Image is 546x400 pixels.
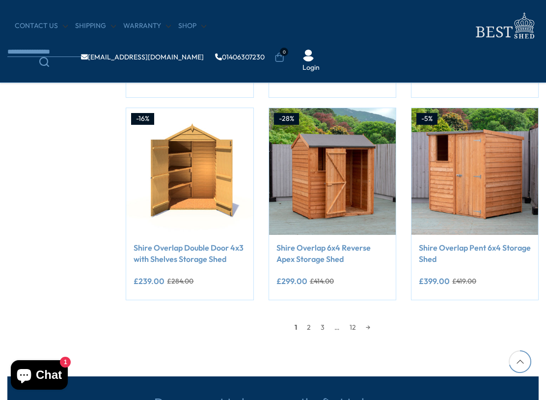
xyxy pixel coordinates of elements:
div: -5% [416,113,437,125]
a: Shire Overlap Double Door 4x3 with Shelves Storage Shed [134,242,246,264]
span: … [329,320,345,335]
del: £414.00 [310,278,334,285]
a: 0 [274,53,284,62]
a: Shire Overlap 6x4 Reverse Apex Storage Shed [276,242,388,264]
ins: £239.00 [134,277,164,285]
a: Shire Overlap Pent 6x4 Storage Shed [419,242,531,264]
ins: £299.00 [276,277,307,285]
a: → [361,320,375,335]
a: Login [302,63,320,73]
a: CONTACT US [15,21,68,31]
a: 01406307230 [215,54,265,60]
img: Shire Overlap Pent 6x4 Storage Shed - Best Shed [411,108,538,235]
span: 0 [280,48,288,56]
ins: £399.00 [419,277,450,285]
img: Shire Overlap Double Door 4x3 with Shelves Storage Shed - Best Shed [126,108,253,235]
del: £419.00 [452,278,476,285]
del: £284.00 [167,278,193,285]
a: 3 [316,320,329,335]
a: Search [7,57,81,67]
inbox-online-store-chat: Shopify online store chat [8,360,71,392]
a: 2 [302,320,316,335]
a: Warranty [123,21,171,31]
a: Shop [178,21,206,31]
span: 1 [290,320,302,335]
img: User Icon [302,50,314,61]
div: -16% [131,113,154,125]
a: Shipping [75,21,116,31]
div: -28% [274,113,299,125]
a: 12 [345,320,361,335]
a: [EMAIL_ADDRESS][DOMAIN_NAME] [81,54,204,60]
img: logo [470,10,539,42]
img: Shire Overlap 6x4 Reverse Apex Storage Shed - Best Shed [269,108,396,235]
